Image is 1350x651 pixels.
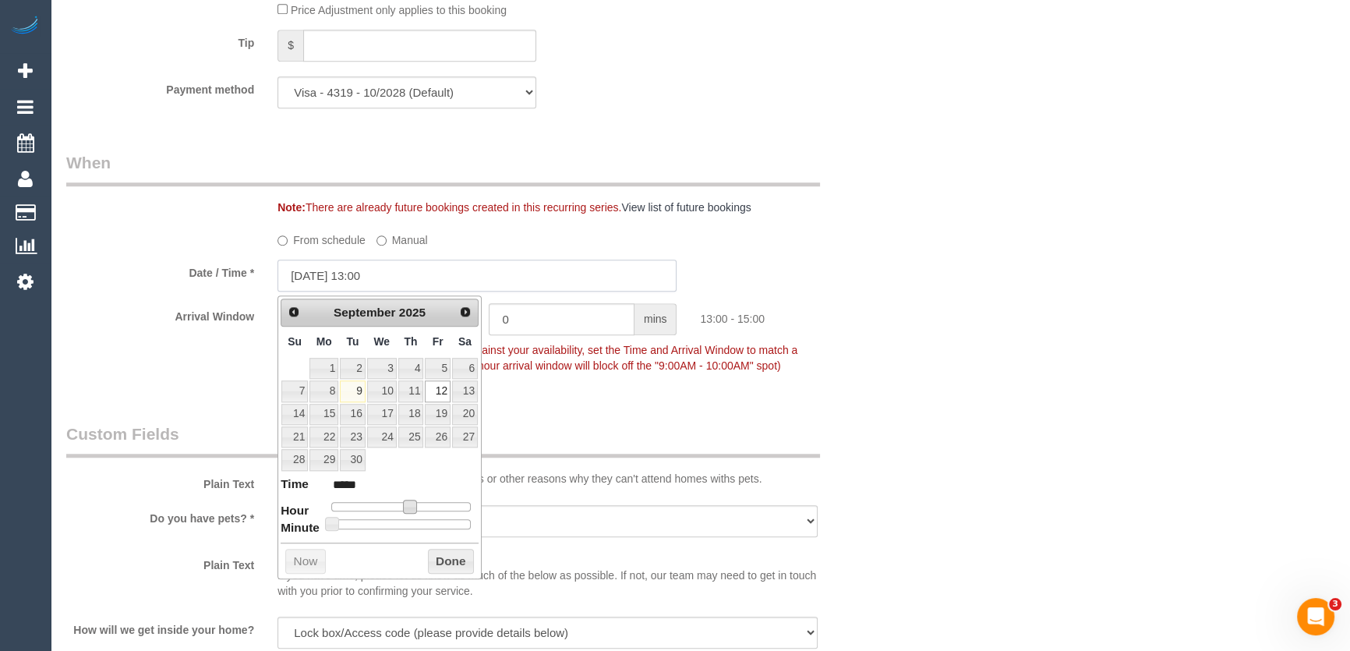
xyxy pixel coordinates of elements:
a: 25 [398,426,424,448]
p: Some of our cleaning teams have allergies or other reasons why they can't attend homes withs pets. [277,471,818,486]
label: Payment method [55,76,266,97]
input: DD/MM/YYYY HH:MM [277,260,677,292]
span: Monday [316,335,332,348]
a: 13 [452,380,478,402]
dt: Minute [281,519,320,539]
a: 14 [281,404,308,425]
a: 1 [309,358,338,379]
span: Wednesday [373,335,390,348]
a: 28 [281,449,308,470]
iframe: Intercom live chat [1297,598,1334,635]
span: Tuesday [347,335,359,348]
a: 20 [452,404,478,425]
strong: Note: [277,201,306,214]
div: There are already future bookings created in this recurring series. [266,200,899,215]
span: Price Adjustment only applies to this booking [291,4,507,16]
span: To make this booking count against your availability, set the Time and Arrival Window to match a ... [277,344,797,372]
a: 30 [340,449,365,470]
a: 15 [309,404,338,425]
label: Plain Text [55,552,266,573]
a: 6 [452,358,478,379]
a: 23 [340,426,365,448]
a: 16 [340,404,365,425]
a: Prev [283,301,305,323]
span: Thursday [405,335,418,348]
dt: Time [281,476,309,495]
a: Next [454,301,476,323]
a: 21 [281,426,308,448]
button: Done [428,549,474,574]
label: From schedule [277,227,366,248]
label: How will we get inside your home? [55,617,266,638]
input: Manual [376,235,387,246]
span: $ [277,30,303,62]
span: Sunday [288,335,302,348]
a: 24 [367,426,397,448]
span: Friday [433,335,444,348]
a: 18 [398,404,424,425]
span: Saturday [458,335,472,348]
a: 4 [398,358,424,379]
a: 9 [340,380,365,402]
span: September [334,306,396,319]
input: From schedule [277,235,288,246]
span: 2025 [399,306,426,319]
div: 13:00 - 15:00 [688,303,899,327]
label: Tip [55,30,266,51]
a: 29 [309,449,338,470]
a: 7 [281,380,308,402]
span: Prev [288,306,300,318]
a: 2 [340,358,365,379]
a: 27 [452,426,478,448]
span: Next [459,306,472,318]
a: View list of future bookings [621,201,751,214]
label: Date / Time * [55,260,266,281]
label: Plain Text [55,471,266,492]
legend: When [66,151,820,186]
a: 22 [309,426,338,448]
span: mins [634,303,677,335]
a: 12 [425,380,450,402]
img: Automaid Logo [9,16,41,37]
a: 19 [425,404,450,425]
legend: Custom Fields [66,423,820,458]
a: 17 [367,404,397,425]
a: 5 [425,358,450,379]
a: 11 [398,380,424,402]
a: 10 [367,380,397,402]
label: Do you have pets? * [55,505,266,526]
a: 8 [309,380,338,402]
label: Manual [376,227,428,248]
dt: Hour [281,502,309,522]
p: If you have time, please let us know as much of the below as possible. If not, our team may need ... [277,552,818,599]
span: 3 [1329,598,1341,610]
label: Arrival Window [55,303,266,324]
button: Now [285,549,325,574]
a: 3 [367,358,397,379]
a: 26 [425,426,450,448]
